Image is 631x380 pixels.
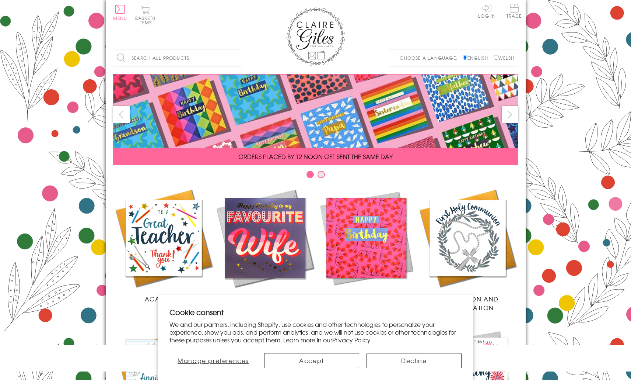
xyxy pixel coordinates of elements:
[178,356,249,365] span: Manage preferences
[169,307,462,317] h2: Cookie consent
[348,294,384,303] span: Birthdays
[169,353,257,368] button: Manage preferences
[306,171,314,178] button: Carousel Page 1 (Current Slide)
[506,4,522,20] a: Trade
[238,152,393,161] span: ORDERS PLACED BY 12 NOON GET SENT THE SAME DAY
[367,353,462,368] button: Decline
[400,55,461,61] p: Choose a language:
[113,106,130,123] button: prev
[494,55,515,61] label: Welsh
[264,353,359,368] button: Accept
[478,4,496,18] a: Log In
[332,335,371,344] a: Privacy Policy
[318,171,325,178] button: Carousel Page 2
[286,7,345,66] img: Claire Giles Greetings Cards
[113,15,127,21] span: Menu
[316,187,417,303] a: Birthdays
[135,6,155,25] button: Basket0 items
[502,106,518,123] button: next
[169,321,462,343] p: We and our partners, including Shopify, use cookies and other technologies to personalize your ex...
[417,187,518,312] a: Communion and Confirmation
[113,170,518,182] div: Carousel Pagination
[235,50,242,66] input: Search
[463,55,467,60] input: English
[113,50,242,66] input: Search all products
[436,294,499,312] span: Communion and Confirmation
[241,294,289,303] span: New Releases
[463,55,492,61] label: English
[113,5,127,20] button: Menu
[494,55,498,60] input: Welsh
[113,187,214,303] a: Academic
[506,4,522,18] span: Trade
[145,294,183,303] span: Academic
[139,15,155,26] span: 0 items
[214,187,316,303] a: New Releases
